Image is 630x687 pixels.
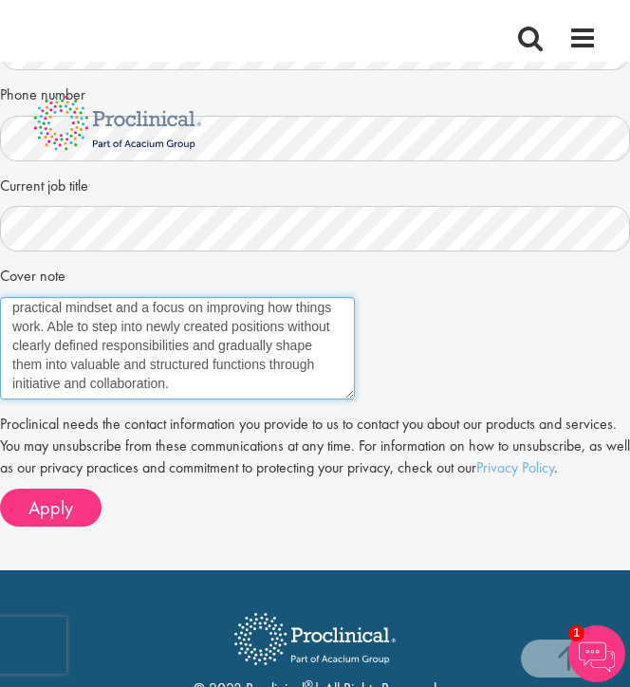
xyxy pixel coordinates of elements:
span: Apply [28,495,73,520]
img: logo [19,82,216,163]
img: Proclinical Recruitment [220,600,410,678]
img: Chatbot [568,625,625,682]
span: 1 [568,625,584,641]
a: Privacy Policy [476,457,554,477]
